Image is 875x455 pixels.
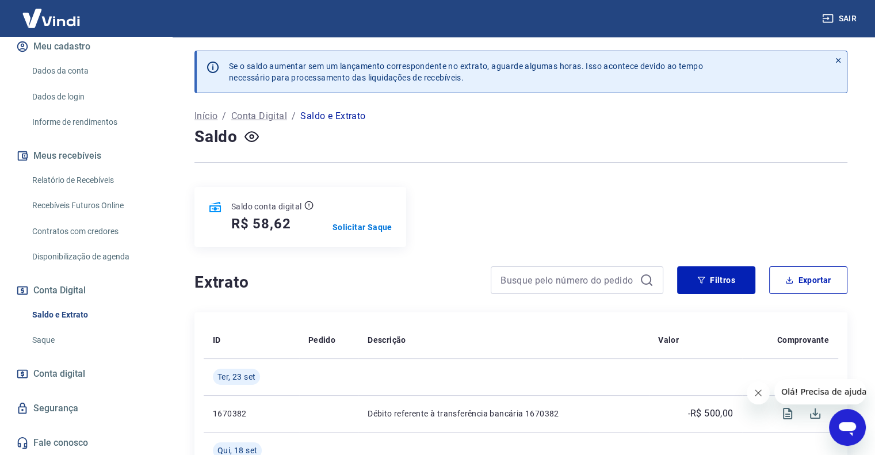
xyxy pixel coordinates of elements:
[194,125,238,148] h4: Saldo
[658,334,679,346] p: Valor
[747,381,770,404] iframe: Fechar mensagem
[829,409,866,446] iframe: Botão para abrir a janela de mensagens
[28,169,158,192] a: Relatório de Recebíveis
[14,34,158,59] button: Meu cadastro
[292,109,296,123] p: /
[231,215,291,233] h5: R$ 58,62
[14,361,158,387] a: Conta digital
[14,396,158,421] a: Segurança
[229,60,703,83] p: Se o saldo aumentar sem um lançamento correspondente no extrato, aguarde algumas horas. Isso acon...
[300,109,365,123] p: Saldo e Extrato
[33,366,85,382] span: Conta digital
[7,8,97,17] span: Olá! Precisa de ajuda?
[769,266,847,294] button: Exportar
[28,220,158,243] a: Contratos com credores
[333,221,392,233] a: Solicitar Saque
[801,400,829,427] span: Download
[774,379,866,404] iframe: Mensagem da empresa
[687,407,733,420] p: -R$ 500,00
[308,334,335,346] p: Pedido
[222,109,226,123] p: /
[820,8,861,29] button: Sair
[28,85,158,109] a: Dados de login
[14,1,89,36] img: Vindi
[500,272,635,289] input: Busque pelo número do pedido
[231,201,302,212] p: Saldo conta digital
[28,303,158,327] a: Saldo e Extrato
[774,400,801,427] span: Visualizar
[28,110,158,134] a: Informe de rendimentos
[28,328,158,352] a: Saque
[213,408,290,419] p: 1670382
[777,334,829,346] p: Comprovante
[194,271,477,294] h4: Extrato
[213,334,221,346] p: ID
[368,408,640,419] p: Débito referente à transferência bancária 1670382
[28,59,158,83] a: Dados da conta
[368,334,406,346] p: Descrição
[217,371,255,383] span: Ter, 23 set
[28,194,158,217] a: Recebíveis Futuros Online
[231,109,287,123] a: Conta Digital
[28,245,158,269] a: Disponibilização de agenda
[14,143,158,169] button: Meus recebíveis
[14,278,158,303] button: Conta Digital
[677,266,755,294] button: Filtros
[194,109,217,123] a: Início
